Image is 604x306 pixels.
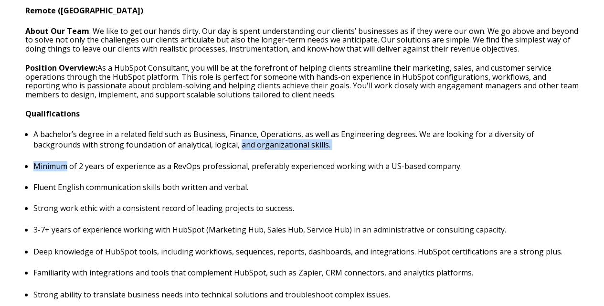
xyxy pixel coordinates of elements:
[25,27,579,53] h3: : We like to get our hands dirty. Our day is spent understanding our clients’ businesses as if th...
[33,224,579,235] p: 3-7+ years of experience working with HubSpot (Marketing Hub, Sales Hub, Service Hub) in an admin...
[33,267,579,278] p: Familiarity with integrations and tools that complement HubSpot, such as Zapier, CRM connectors, ...
[25,63,579,99] span: As a HubSpot Consultant, you will be at the forefront of helping clients streamline their marketi...
[33,182,579,192] p: Fluent English communication skills both written and verbal.
[25,63,97,73] strong: Position Overview:
[33,246,579,257] p: Deep knowledge of HubSpot tools, including workflows, sequences, reports, dashboards, and integra...
[25,26,89,36] strong: About Our Team
[25,108,80,119] strong: Qualifications
[33,203,579,213] p: Strong work ethic with a consistent record of leading projects to success.
[33,289,579,300] p: Strong ability to translate business needs into technical solutions and troubleshoot complex issues.
[33,129,579,150] p: A bachelor’s degree in a related field such as Business, Finance, Operations, as well as Engineer...
[33,161,579,171] p: Minimum of 2 years of experience as a RevOps professional, preferably experienced working with a ...
[25,5,143,16] strong: Remote ([GEOGRAPHIC_DATA])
